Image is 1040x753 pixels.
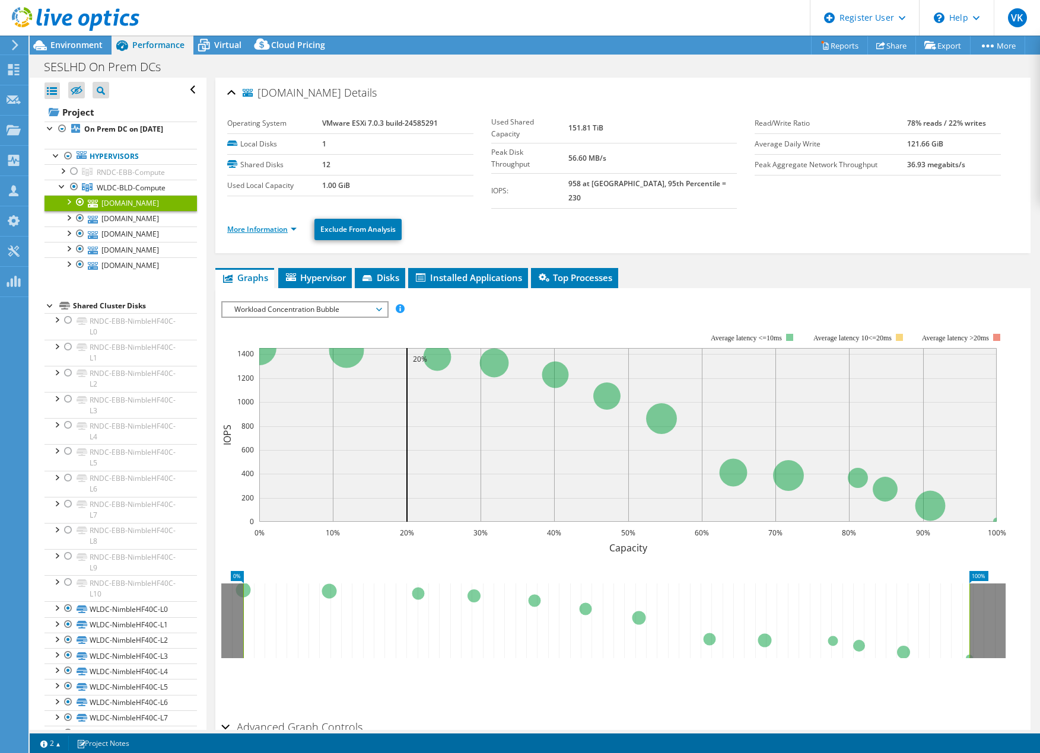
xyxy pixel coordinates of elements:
[241,493,254,503] text: 200
[237,373,254,383] text: 1200
[44,679,197,694] a: WLDC-NimbleHF40C-L5
[44,726,197,741] a: WLDC-NimbleHF40C-L8
[44,523,197,549] a: RNDC-EBB-NimbleHF40C-L8
[255,528,265,538] text: 0%
[132,39,185,50] span: Performance
[537,272,612,283] span: Top Processes
[413,354,427,364] text: 20%
[711,334,782,342] tspan: Average latency <=10ms
[907,118,986,128] b: 78% reads / 22% writes
[322,180,350,190] b: 1.00 GiB
[491,185,569,197] label: IOPS:
[44,211,197,226] a: [DOMAIN_NAME]
[44,695,197,710] a: WLDC-NimbleHF40C-L6
[44,242,197,257] a: [DOMAIN_NAME]
[491,146,569,170] label: Peak Disk Throughput
[44,149,197,164] a: Hypervisors
[322,118,438,128] b: VMware ESXi 7.0.3 build-24585291
[44,257,197,273] a: [DOMAIN_NAME]
[284,272,346,283] span: Hypervisor
[221,272,268,283] span: Graphs
[568,153,606,163] b: 56.60 MB/s
[568,123,603,133] b: 151.81 TiB
[227,117,322,129] label: Operating System
[867,36,916,55] a: Share
[400,528,414,538] text: 20%
[568,178,726,203] b: 958 at [GEOGRAPHIC_DATA], 95th Percentile = 230
[241,468,254,478] text: 400
[221,715,362,739] h2: Advanced Graph Controls
[934,12,944,23] svg: \n
[44,122,197,137] a: On Prem DC on [DATE]
[44,549,197,575] a: RNDC-EBB-NimbleHF40C-L9
[1008,8,1027,27] span: VK
[84,124,163,134] b: On Prem DC on [DATE]
[922,334,989,342] text: Average latency >20ms
[768,528,783,538] text: 70%
[473,528,488,538] text: 30%
[915,36,971,55] a: Export
[44,340,197,366] a: RNDC-EBB-NimbleHF40C-L1
[344,85,377,100] span: Details
[44,418,197,444] a: RNDC-EBB-NimbleHF40C-L4
[68,736,138,751] a: Project Notes
[314,219,402,240] a: Exclude From Analysis
[32,736,69,751] a: 2
[241,421,254,431] text: 800
[227,180,322,192] label: Used Local Capacity
[44,444,197,470] a: RNDC-EBB-NimbleHF40C-L5
[361,272,399,283] span: Disks
[243,87,341,99] span: [DOMAIN_NAME]
[44,575,197,601] a: RNDC-EBB-NimbleHF40C-L10
[842,528,856,538] text: 80%
[73,299,197,313] div: Shared Cluster Disks
[237,397,254,407] text: 1000
[970,36,1025,55] a: More
[755,117,907,129] label: Read/Write Ratio
[44,164,197,180] a: RNDC-EBB-Compute
[44,180,197,195] a: WLDC-BLD-Compute
[250,516,254,527] text: 0
[227,159,322,171] label: Shared Disks
[227,138,322,150] label: Local Disks
[39,60,179,74] h1: SESLHD On Prem DCs
[322,159,330,170] b: 12
[97,167,165,177] span: RNDC-EBB-Compute
[221,425,234,445] text: IOPS
[228,302,381,317] span: Workload Concentration Bubble
[44,103,197,122] a: Project
[44,471,197,497] a: RNDC-EBB-NimbleHF40C-L6
[241,445,254,455] text: 600
[50,39,103,50] span: Environment
[907,159,965,170] b: 36.93 megabits/s
[44,633,197,648] a: WLDC-NimbleHF40C-L2
[547,528,561,538] text: 40%
[609,541,648,554] text: Capacity
[44,497,197,523] a: RNDC-EBB-NimbleHF40C-L7
[44,226,197,242] a: [DOMAIN_NAME]
[44,617,197,633] a: WLDC-NimbleHF40C-L1
[97,183,166,193] span: WLDC-BLD-Compute
[988,528,1006,538] text: 100%
[695,528,709,538] text: 60%
[326,528,340,538] text: 10%
[44,392,197,418] a: RNDC-EBB-NimbleHF40C-L3
[414,272,522,283] span: Installed Applications
[621,528,635,538] text: 50%
[491,116,569,140] label: Used Shared Capacity
[44,710,197,726] a: WLDC-NimbleHF40C-L7
[322,139,326,149] b: 1
[237,349,254,359] text: 1400
[44,366,197,392] a: RNDC-EBB-NimbleHF40C-L2
[755,159,907,171] label: Peak Aggregate Network Throughput
[44,313,197,339] a: RNDC-EBB-NimbleHF40C-L0
[227,224,297,234] a: More Information
[907,139,943,149] b: 121.66 GiB
[214,39,241,50] span: Virtual
[44,663,197,679] a: WLDC-NimbleHF40C-L4
[916,528,930,538] text: 90%
[44,601,197,617] a: WLDC-NimbleHF40C-L0
[813,334,892,342] tspan: Average latency 10<=20ms
[755,138,907,150] label: Average Daily Write
[44,648,197,663] a: WLDC-NimbleHF40C-L3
